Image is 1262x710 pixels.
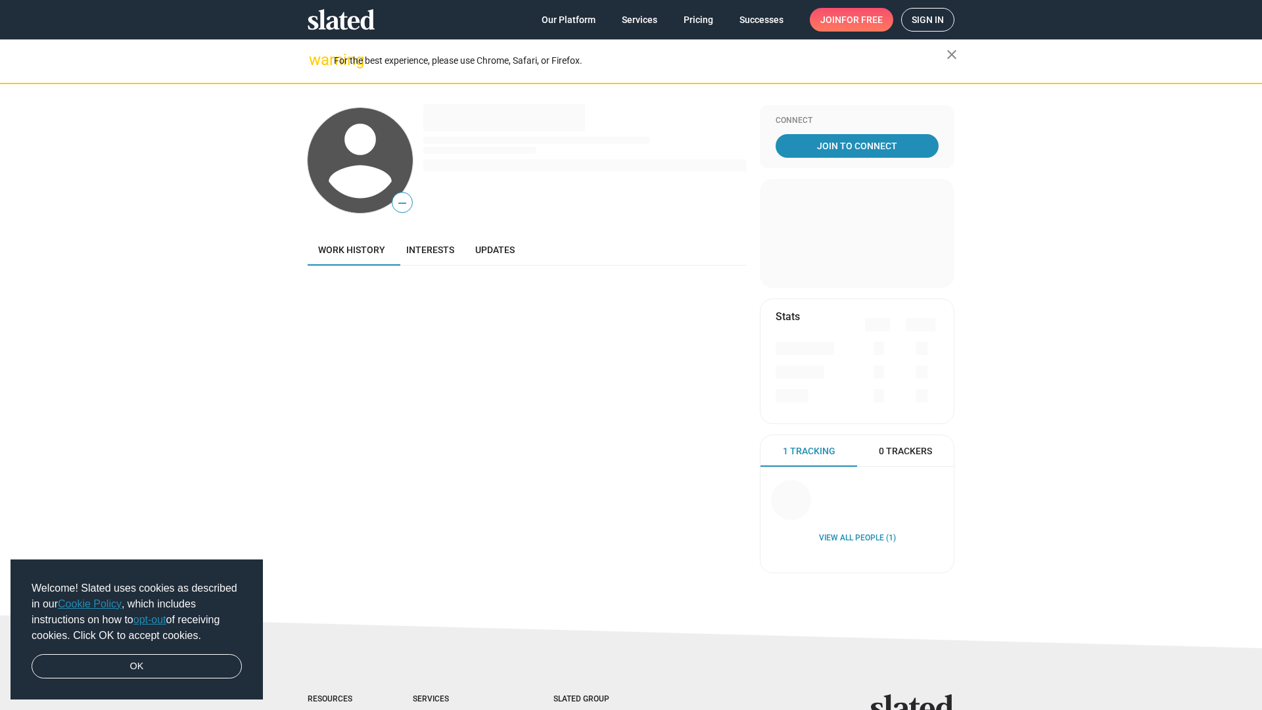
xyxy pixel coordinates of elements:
[841,8,883,32] span: for free
[542,8,596,32] span: Our Platform
[776,116,939,126] div: Connect
[729,8,794,32] a: Successes
[622,8,657,32] span: Services
[32,580,242,644] span: Welcome! Slated uses cookies as described in our , which includes instructions on how to of recei...
[611,8,668,32] a: Services
[58,598,122,609] a: Cookie Policy
[739,8,783,32] span: Successes
[318,245,385,255] span: Work history
[553,694,643,705] div: Slated Group
[308,234,396,266] a: Work history
[879,445,932,458] span: 0 Trackers
[11,559,263,700] div: cookieconsent
[783,445,835,458] span: 1 Tracking
[776,134,939,158] a: Join To Connect
[475,245,515,255] span: Updates
[309,52,325,68] mat-icon: warning
[133,614,166,625] a: opt-out
[912,9,944,31] span: Sign in
[776,310,800,323] mat-card-title: Stats
[406,245,454,255] span: Interests
[465,234,525,266] a: Updates
[308,694,360,705] div: Resources
[901,8,954,32] a: Sign in
[944,47,960,62] mat-icon: close
[392,195,412,212] span: —
[32,654,242,679] a: dismiss cookie message
[531,8,606,32] a: Our Platform
[684,8,713,32] span: Pricing
[778,134,936,158] span: Join To Connect
[413,694,501,705] div: Services
[334,52,947,70] div: For the best experience, please use Chrome, Safari, or Firefox.
[396,234,465,266] a: Interests
[673,8,724,32] a: Pricing
[820,8,883,32] span: Join
[819,533,896,544] a: View all People (1)
[810,8,893,32] a: Joinfor free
